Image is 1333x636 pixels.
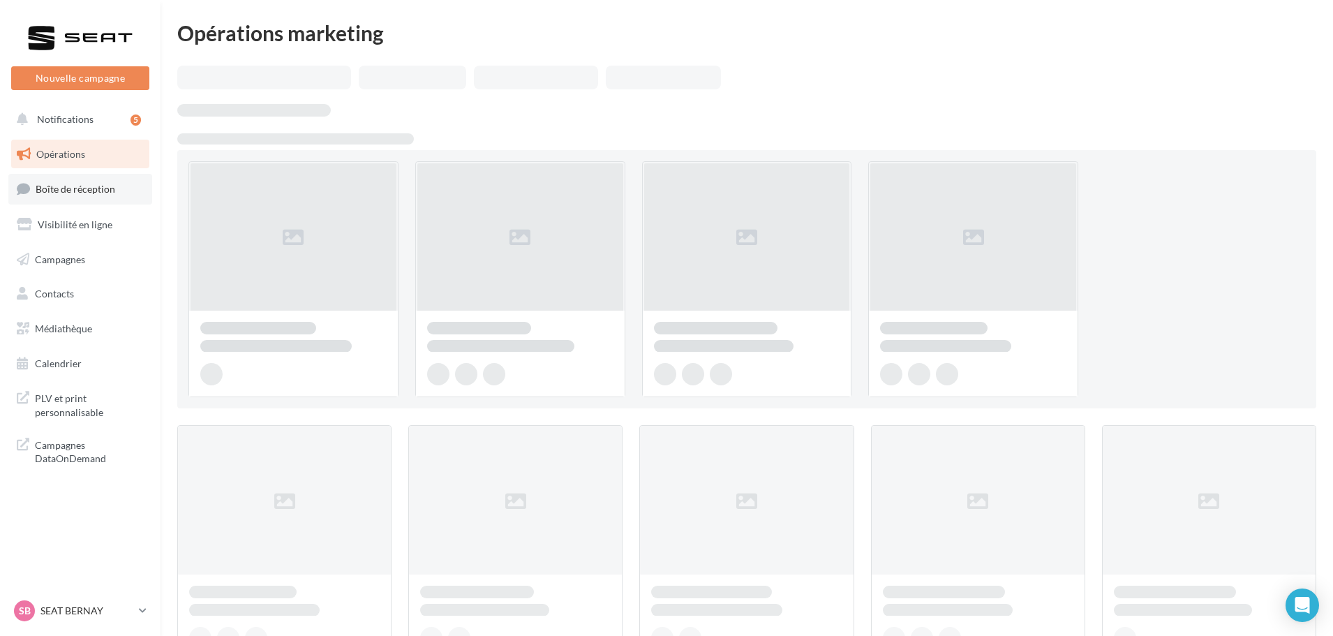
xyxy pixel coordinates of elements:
[19,604,31,618] span: SB
[8,383,152,424] a: PLV et print personnalisable
[37,113,94,125] span: Notifications
[131,114,141,126] div: 5
[8,140,152,169] a: Opérations
[35,288,74,299] span: Contacts
[11,66,149,90] button: Nouvelle campagne
[11,598,149,624] a: SB SEAT BERNAY
[36,148,85,160] span: Opérations
[35,323,92,334] span: Médiathèque
[38,219,112,230] span: Visibilité en ligne
[35,436,144,466] span: Campagnes DataOnDemand
[177,22,1316,43] div: Opérations marketing
[8,314,152,343] a: Médiathèque
[36,183,115,195] span: Boîte de réception
[35,253,85,265] span: Campagnes
[35,357,82,369] span: Calendrier
[8,174,152,204] a: Boîte de réception
[8,279,152,309] a: Contacts
[8,105,147,134] button: Notifications 5
[1286,589,1319,622] div: Open Intercom Messenger
[8,210,152,239] a: Visibilité en ligne
[8,349,152,378] a: Calendrier
[8,245,152,274] a: Campagnes
[40,604,133,618] p: SEAT BERNAY
[8,430,152,471] a: Campagnes DataOnDemand
[35,389,144,419] span: PLV et print personnalisable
